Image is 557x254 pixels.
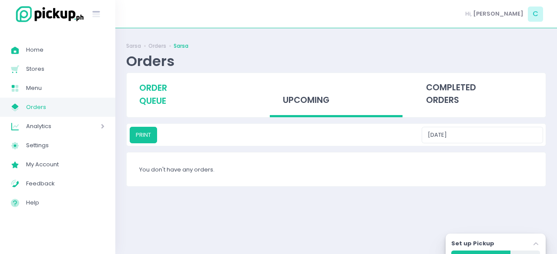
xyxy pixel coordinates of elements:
[174,42,188,50] a: Sarsa
[465,10,472,18] span: Hi,
[26,197,104,208] span: Help
[26,102,104,113] span: Orders
[413,73,546,115] div: completed orders
[528,7,543,22] span: C
[127,152,546,186] div: You don't have any orders.
[26,63,104,75] span: Stores
[11,5,85,23] img: logo
[26,178,104,189] span: Feedback
[473,10,523,18] span: [PERSON_NAME]
[126,53,174,69] div: Orders
[270,73,402,118] div: upcoming
[26,140,104,151] span: Settings
[130,127,157,143] button: PRINT
[26,82,104,94] span: Menu
[148,42,166,50] a: Orders
[26,159,104,170] span: My Account
[26,121,76,132] span: Analytics
[139,82,167,107] span: order queue
[451,239,494,248] label: Set up Pickup
[26,44,104,56] span: Home
[126,42,141,50] a: Sarsa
